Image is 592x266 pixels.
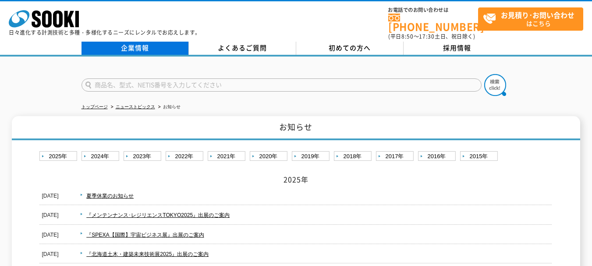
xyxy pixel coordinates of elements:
a: 2018年 [334,151,374,162]
a: 2017年 [376,151,416,162]
p: 日々進化する計測技術と多種・多様化するニーズにレンタルでお応えします。 [9,30,201,35]
a: 2022年 [166,151,206,162]
a: 2021年 [208,151,248,162]
h1: お知らせ [12,116,580,140]
a: 『メンテンナンス･レジリエンスTOKYO2025』出展のご案内 [86,212,230,218]
span: (平日 ～ 土日、祝日除く) [388,32,475,40]
span: お電話でのお問い合わせは [388,7,478,13]
a: 採用情報 [404,42,511,55]
a: よくあるご質問 [189,42,296,55]
a: 2015年 [460,151,500,162]
a: 2024年 [82,151,121,162]
a: 夏季休業のお知らせ [86,193,134,199]
a: 『北海道土木・建築未来技術展2025』出展のご案内 [86,251,209,257]
a: 2019年 [292,151,332,162]
img: btn_search.png [484,74,506,96]
a: 企業情報 [82,42,189,55]
a: お見積り･お問い合わせはこちら [478,7,583,31]
input: 商品名、型式、NETIS番号を入力してください [82,78,482,92]
a: トップページ [82,104,108,109]
a: 2025年 [39,151,79,162]
dt: [DATE] [42,206,58,220]
dt: [DATE] [42,186,58,201]
strong: お見積り･お問い合わせ [501,10,574,20]
span: 8:50 [401,32,414,40]
a: 2016年 [418,151,458,162]
h2: 2025年 [39,175,552,184]
a: 『SPEXA【国際】宇宙ビジネス展』出展のご案内 [86,232,204,238]
span: 17:30 [419,32,435,40]
a: 2020年 [250,151,290,162]
a: 2023年 [124,151,163,162]
dt: [DATE] [42,225,58,240]
a: 初めての方へ [296,42,404,55]
a: ニューストピックス [116,104,155,109]
dt: [DATE] [42,245,58,259]
li: お知らせ [156,103,181,112]
span: 初めての方へ [329,43,371,53]
span: はこちら [483,8,583,30]
a: [PHONE_NUMBER] [388,14,478,32]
